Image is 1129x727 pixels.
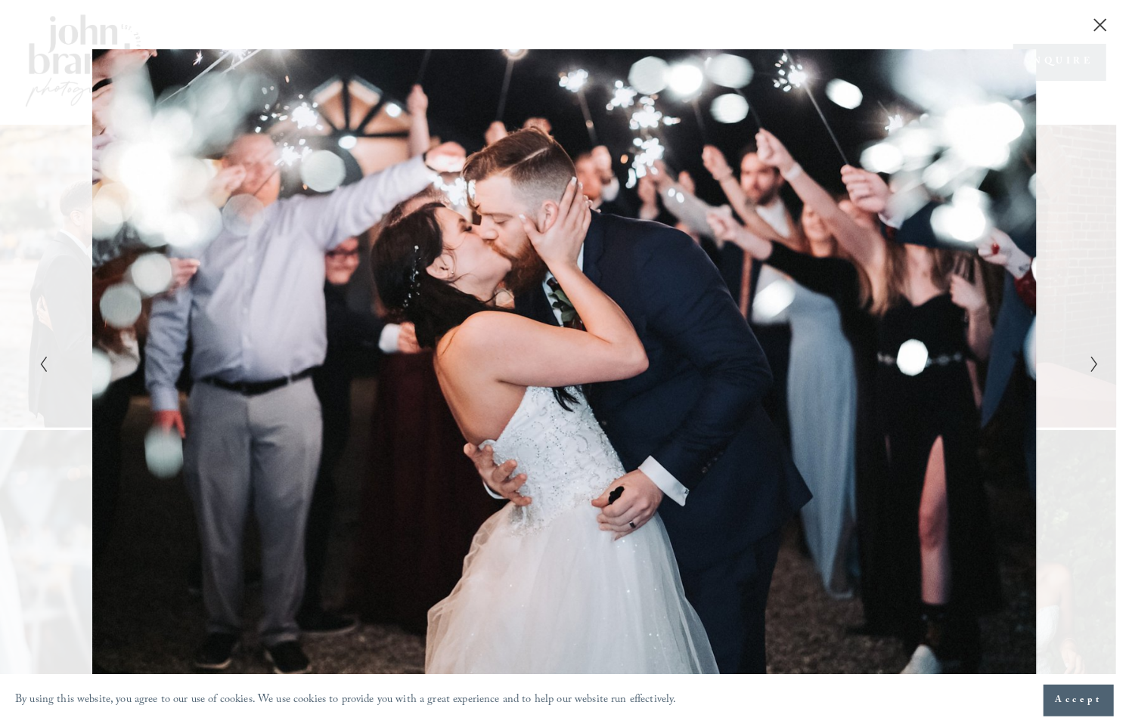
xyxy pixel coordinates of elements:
[1085,354,1095,373] button: Next Slide
[1055,693,1103,708] span: Accept
[34,354,44,373] button: Previous Slide
[1088,17,1112,33] button: Close
[1044,685,1114,716] button: Accept
[15,690,677,712] p: By using this website, you agree to our use of cookies. We use cookies to provide you with a grea...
